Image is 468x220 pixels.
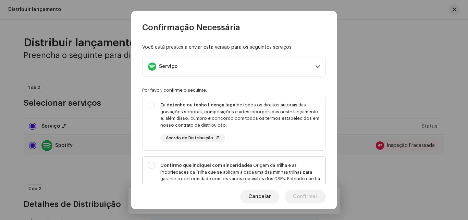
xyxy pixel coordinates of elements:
strong: Confirmo que indiquei com sinceridade [160,163,250,167]
div: de todos os direitos autorais das gravações sonoras, composições e artes incorporadas neste lança... [160,102,320,128]
span: Cancelar [248,190,271,204]
p-togglebutton: Confirmo que indiquei com sinceridadea Origem da Trilha e as Propriedades da Trilha que se aplica... [142,156,326,218]
button: Confirmar [285,190,326,204]
div: a Origem da Trilha e as Propriedades da Trilha que se aplicam a cada uma das minhas trilhas para ... [160,162,320,196]
div: Serviço [159,64,177,69]
p-togglebutton: Eu detenho ou tenho licença legalde todos os direitos autorais das gravações sonoras, composições... [142,96,326,151]
span: Confirmação Necessária [142,22,240,33]
span: Acordo de Distribuição [166,136,213,140]
div: Você está prestes a enviar esta versão para os seguintes serviços: [142,44,326,51]
button: Cancelar [240,190,279,204]
strong: Eu detenho ou tenho licença legal [160,103,237,107]
div: Por favor, confirme o seguinte: [142,88,326,93]
p-accordion-header: Serviço [142,57,326,77]
span: Confirmar [293,190,318,204]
